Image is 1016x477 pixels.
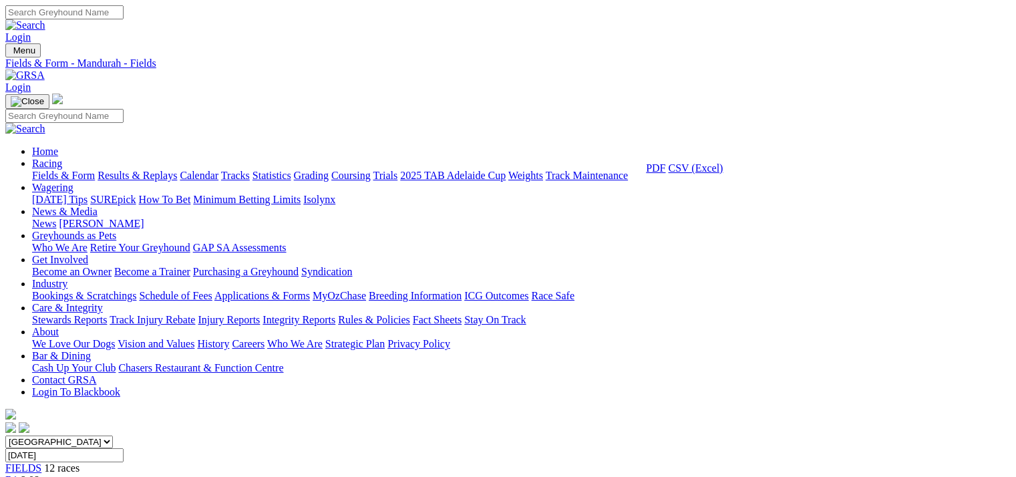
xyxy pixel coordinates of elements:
div: About [32,338,1011,350]
a: Login To Blackbook [32,386,120,397]
div: Industry [32,290,1011,302]
img: logo-grsa-white.png [52,94,63,104]
a: Calendar [180,170,218,181]
a: How To Bet [139,194,191,205]
a: ICG Outcomes [464,290,528,301]
a: Track Maintenance [546,170,628,181]
span: Menu [13,45,35,55]
a: Trials [373,170,397,181]
div: Get Involved [32,266,1011,278]
a: SUREpick [90,194,136,205]
a: Tracks [221,170,250,181]
a: PDF [646,162,665,174]
a: Racing [32,158,62,169]
a: Who We Are [32,242,88,253]
a: Chasers Restaurant & Function Centre [118,362,283,373]
a: FIELDS [5,462,41,474]
a: Bookings & Scratchings [32,290,136,301]
a: We Love Our Dogs [32,338,115,349]
a: Bar & Dining [32,350,91,361]
img: twitter.svg [19,422,29,433]
a: Schedule of Fees [139,290,212,301]
a: Purchasing a Greyhound [193,266,299,277]
img: Search [5,19,45,31]
div: Care & Integrity [32,314,1011,326]
a: Weights [508,170,543,181]
a: Syndication [301,266,352,277]
a: Care & Integrity [32,302,103,313]
a: CSV (Excel) [668,162,723,174]
a: About [32,326,59,337]
a: Who We Are [267,338,323,349]
a: Greyhounds as Pets [32,230,116,241]
a: Grading [294,170,329,181]
a: [PERSON_NAME] [59,218,144,229]
a: Cash Up Your Club [32,362,116,373]
a: Fields & Form [32,170,95,181]
a: Get Involved [32,254,88,265]
a: Statistics [252,170,291,181]
a: Rules & Policies [338,314,410,325]
a: Applications & Forms [214,290,310,301]
a: Coursing [331,170,371,181]
a: Isolynx [303,194,335,205]
img: logo-grsa-white.png [5,409,16,420]
a: 2025 TAB Adelaide Cup [400,170,506,181]
button: Toggle navigation [5,43,41,57]
a: History [197,338,229,349]
div: News & Media [32,218,1011,230]
a: Login [5,82,31,93]
div: Bar & Dining [32,362,1011,374]
a: Careers [232,338,265,349]
a: Retire Your Greyhound [90,242,190,253]
div: Download [646,162,723,174]
a: Stay On Track [464,314,526,325]
a: Vision and Values [118,338,194,349]
a: Strategic Plan [325,338,385,349]
a: MyOzChase [313,290,366,301]
img: Close [11,96,44,107]
a: Race Safe [531,290,574,301]
a: Become an Owner [32,266,112,277]
a: Contact GRSA [32,374,96,385]
a: Results & Replays [98,170,177,181]
a: Privacy Policy [387,338,450,349]
a: Login [5,31,31,43]
a: Fact Sheets [413,314,462,325]
img: Search [5,123,45,135]
img: GRSA [5,69,45,82]
a: [DATE] Tips [32,194,88,205]
img: facebook.svg [5,422,16,433]
button: Toggle navigation [5,94,49,109]
input: Search [5,109,124,123]
input: Select date [5,448,124,462]
a: Breeding Information [369,290,462,301]
div: Wagering [32,194,1011,206]
a: News [32,218,56,229]
a: Home [32,146,58,157]
a: Industry [32,278,67,289]
a: Wagering [32,182,73,193]
div: Racing [32,170,1011,182]
a: Integrity Reports [263,314,335,325]
a: GAP SA Assessments [193,242,287,253]
a: Minimum Betting Limits [193,194,301,205]
a: Stewards Reports [32,314,107,325]
span: 12 races [44,462,79,474]
a: Track Injury Rebate [110,314,195,325]
a: Fields & Form - Mandurah - Fields [5,57,1011,69]
input: Search [5,5,124,19]
div: Greyhounds as Pets [32,242,1011,254]
a: Injury Reports [198,314,260,325]
a: News & Media [32,206,98,217]
a: Become a Trainer [114,266,190,277]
